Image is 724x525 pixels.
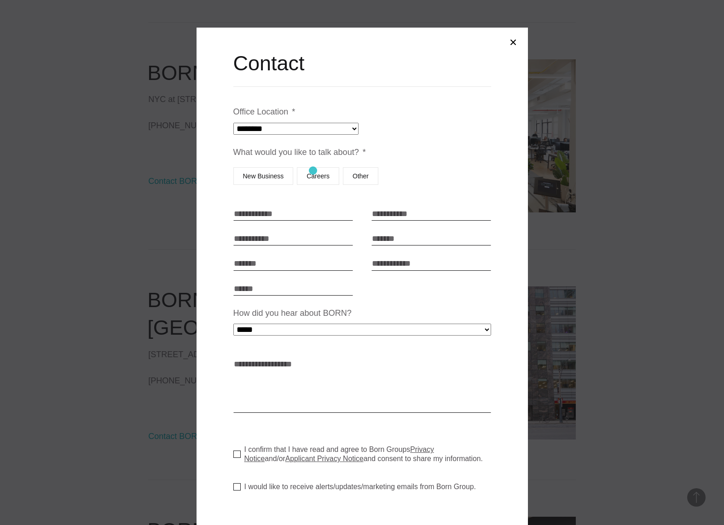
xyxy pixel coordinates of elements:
label: What would you like to talk about? [233,147,366,158]
label: How did you hear about BORN? [233,308,352,319]
a: Applicant Privacy Notice [285,455,364,462]
label: I confirm that I have read and agree to Born Groups and/or and consent to share my information. [233,445,498,463]
label: Careers [297,167,339,185]
label: New Business [233,167,294,185]
label: Other [343,167,378,185]
h2: Contact [233,50,491,77]
label: I would like to receive alerts/updates/marketing emails from Born Group. [233,482,476,491]
label: Office Location [233,107,295,117]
